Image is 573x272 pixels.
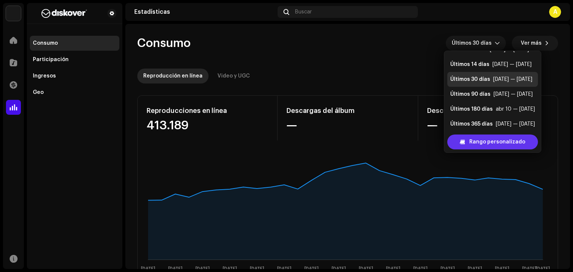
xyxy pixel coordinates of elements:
re-m-nav-item: Consumo [30,36,119,51]
span: Ver más [521,36,542,51]
div: Ingresos [33,73,56,79]
text: [DATE] [277,266,291,271]
button: Ver más [512,36,558,51]
div: [DATE] — [DATE] [494,91,533,98]
li: Últimos 90 días [447,87,538,102]
div: — [286,120,408,132]
text: [DATE] [304,266,319,271]
div: — [427,120,549,132]
div: Últimos 180 días [450,105,493,113]
text: [DATE] [495,266,509,271]
text: [DATE] [536,266,550,271]
div: Descargas de pistas [427,105,549,117]
div: Reproducciones en línea [147,105,268,117]
re-m-nav-item: Geo [30,85,119,100]
span: Últimos 30 días [452,36,495,51]
re-m-nav-item: Ingresos [30,69,119,83]
img: b627a117-4a24-417a-95e9-2d0c90689367 [33,9,95,18]
img: 297a105e-aa6c-4183-9ff4-27133c00f2e2 [6,6,21,21]
div: Últimos 90 días [450,91,491,98]
span: Consumo [137,36,191,51]
div: Últimos 30 días [450,76,490,83]
text: [DATE] [195,266,210,271]
div: A [549,6,561,18]
text: [DATE] [522,266,536,271]
div: Participación [33,57,69,63]
text: [DATE] [223,266,237,271]
div: Estadísticas [134,9,275,15]
div: Geo [33,89,44,95]
div: dropdown trigger [495,36,500,51]
li: Últimos 180 días [447,102,538,117]
re-m-nav-item: Participación [30,52,119,67]
div: Últimos 14 días [450,61,489,68]
text: [DATE] [468,266,482,271]
text: [DATE] [332,266,346,271]
li: Últimos 30 días [447,72,538,87]
span: Buscar [295,9,312,15]
text: [DATE] [250,266,264,271]
div: Consumo [33,40,58,46]
div: abr 10 — [DATE] [496,105,535,113]
div: [DATE] — [DATE] [492,61,532,68]
div: Últimos 365 días [450,120,493,128]
div: 413.189 [147,120,268,132]
div: Reproducción en línea [143,69,203,83]
div: Video y UGC [217,69,250,83]
div: [DATE] — [DATE] [496,120,535,128]
text: [DATE] [441,266,455,271]
text: [DATE] [141,266,155,271]
li: Últimos 14 días [447,57,538,72]
ul: Option List [444,39,541,135]
div: Descargas del álbum [286,105,408,117]
text: [DATE] [359,266,373,271]
div: [DATE] — [DATE] [493,76,532,83]
text: [DATE] [413,266,428,271]
text: [DATE] [168,266,182,271]
span: Rango personalizado [469,135,525,149]
text: [DATE] [386,266,400,271]
li: Últimos 365 días [447,117,538,132]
